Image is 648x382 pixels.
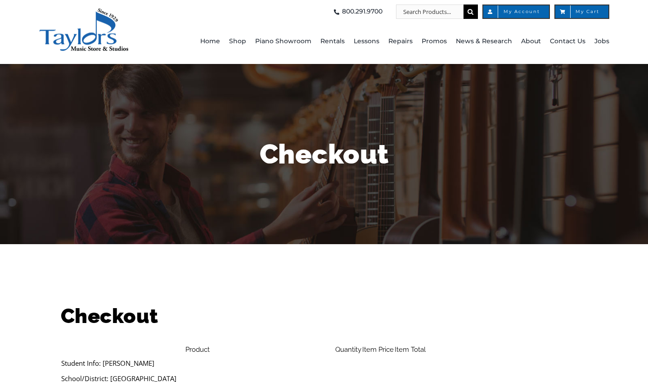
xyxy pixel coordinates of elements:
input: Search Products... [396,5,463,19]
h1: Checkout [61,302,587,330]
a: Rentals [320,19,345,64]
nav: Main Menu [187,19,609,64]
a: 800.291.9700 [331,5,382,19]
span: Home [200,34,220,49]
a: About [521,19,541,64]
th: Quantity [445,344,488,359]
a: Promos [422,19,447,64]
span: Shop [229,34,246,49]
a: News & Research [456,19,512,64]
span: 800.291.9700 [342,5,382,19]
a: Repairs [388,19,413,64]
a: My Cart [554,5,609,19]
span: Jobs [594,34,609,49]
a: My Account [482,5,550,19]
span: News & Research [456,34,512,49]
nav: Top Right [187,5,609,19]
a: taylors-music-store-west-chester [39,7,129,16]
a: Home [200,19,220,64]
th: Product [61,344,445,359]
th: Item Total [538,344,587,359]
span: Piano Showroom [255,34,311,49]
h1: Checkout [61,135,587,173]
span: About [521,34,541,49]
th: Item Price [488,344,538,359]
span: Repairs [388,34,413,49]
span: My Account [492,9,540,14]
input: Search [463,5,478,19]
span: Contact Us [550,34,585,49]
span: My Cart [564,9,599,14]
span: Promos [422,34,447,49]
a: Shop [229,19,246,64]
span: Lessons [354,34,379,49]
a: Jobs [594,19,609,64]
span: Rentals [320,34,345,49]
a: Contact Us [550,19,585,64]
a: Lessons [354,19,379,64]
a: Piano Showroom [255,19,311,64]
